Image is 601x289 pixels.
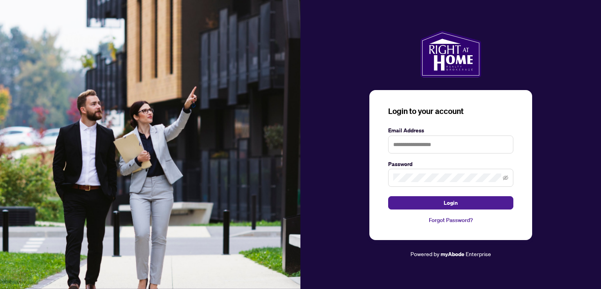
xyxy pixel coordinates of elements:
img: ma-logo [420,31,481,78]
a: myAbode [441,250,464,258]
label: Email Address [388,126,513,135]
button: Login [388,196,513,210]
h3: Login to your account [388,106,513,117]
span: Powered by [410,250,439,257]
span: eye-invisible [503,175,508,181]
span: Login [444,197,458,209]
span: Enterprise [466,250,491,257]
label: Password [388,160,513,168]
a: Forgot Password? [388,216,513,224]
